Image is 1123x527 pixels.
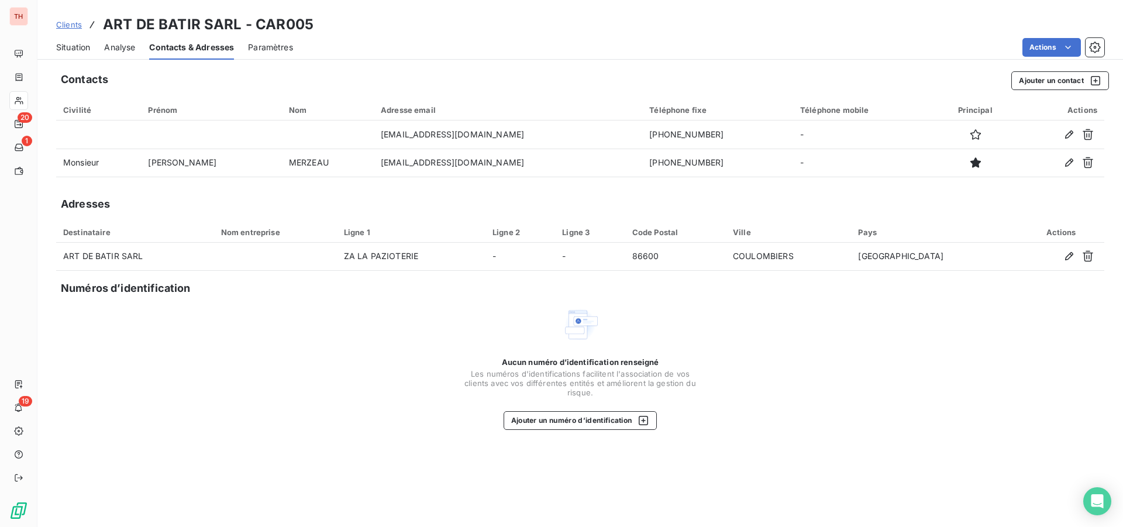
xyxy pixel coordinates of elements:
[851,243,1018,271] td: [GEOGRAPHIC_DATA]
[1024,105,1097,115] div: Actions
[381,105,635,115] div: Adresse email
[56,20,82,29] span: Clients
[63,105,134,115] div: Civilité
[289,105,367,115] div: Nom
[344,228,478,237] div: Ligne 1
[632,228,719,237] div: Code Postal
[800,105,927,115] div: Téléphone mobile
[148,105,274,115] div: Prénom
[63,228,207,237] div: Destinataire
[221,228,330,237] div: Nom entreprise
[1083,487,1111,515] div: Open Intercom Messenger
[56,149,141,177] td: Monsieur
[149,42,234,53] span: Contacts & Adresses
[248,42,293,53] span: Paramètres
[56,19,82,30] a: Clients
[9,501,28,520] img: Logo LeanPay
[485,243,555,271] td: -
[22,136,32,146] span: 1
[642,149,793,177] td: [PHONE_NUMBER]
[793,149,934,177] td: -
[56,243,214,271] td: ART DE BATIR SARL
[56,42,90,53] span: Situation
[1022,38,1081,57] button: Actions
[555,243,625,271] td: -
[793,120,934,149] td: -
[18,112,32,123] span: 20
[1025,228,1097,237] div: Actions
[282,149,374,177] td: MERZEAU
[642,120,793,149] td: [PHONE_NUMBER]
[504,411,657,430] button: Ajouter un numéro d’identification
[61,280,191,297] h5: Numéros d’identification
[61,196,110,212] h5: Adresses
[463,369,697,397] span: Les numéros d'identifications facilitent l'association de vos clients avec vos différentes entité...
[1011,71,1109,90] button: Ajouter un contact
[502,357,659,367] span: Aucun numéro d’identification renseigné
[561,306,599,343] img: Empty state
[941,105,1010,115] div: Principal
[337,243,485,271] td: ZA LA PAZIOTERIE
[649,105,786,115] div: Téléphone fixe
[103,14,314,35] h3: ART DE BATIR SARL - CAR005
[858,228,1011,237] div: Pays
[9,7,28,26] div: TH
[562,228,618,237] div: Ligne 3
[492,228,548,237] div: Ligne 2
[374,120,642,149] td: [EMAIL_ADDRESS][DOMAIN_NAME]
[141,149,281,177] td: [PERSON_NAME]
[61,71,108,88] h5: Contacts
[733,228,844,237] div: Ville
[726,243,851,271] td: COULOMBIERS
[374,149,642,177] td: [EMAIL_ADDRESS][DOMAIN_NAME]
[19,396,32,407] span: 19
[625,243,726,271] td: 86600
[104,42,135,53] span: Analyse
